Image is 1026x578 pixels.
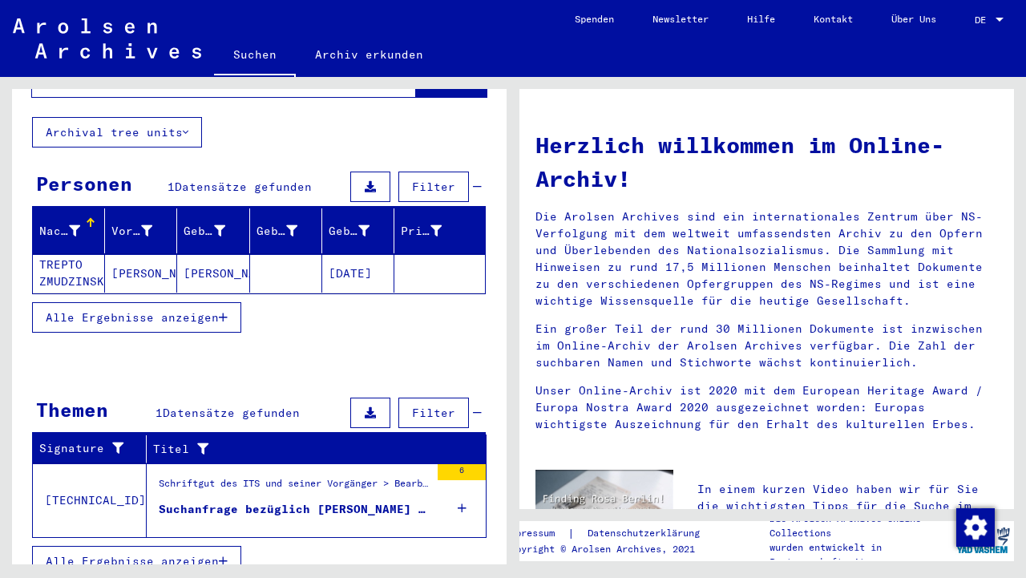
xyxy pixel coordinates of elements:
[33,254,105,293] mat-cell: TREPTO ZMUDZINSKI
[504,525,568,542] a: Impressum
[105,254,177,293] mat-cell: [PERSON_NAME]
[105,208,177,253] mat-header-cell: Vorname
[36,169,132,198] div: Personen
[504,525,719,542] div: |
[398,172,469,202] button: Filter
[250,208,322,253] mat-header-cell: Geburt‏
[46,310,219,325] span: Alle Ergebnisse anzeigen
[975,14,992,26] span: DE
[175,180,312,194] span: Datensätze gefunden
[177,208,249,253] mat-header-cell: Geburtsname
[39,218,104,244] div: Nachname
[39,223,80,240] div: Nachname
[398,398,469,428] button: Filter
[769,511,952,540] p: Die Arolsen Archives Online-Collections
[322,208,394,253] mat-header-cell: Geburtsdatum
[401,218,466,244] div: Prisoner #
[159,476,430,499] div: Schriftgut des ITS und seiner Vorgänger > Bearbeitung von Anfragen > Fallbezogene [MEDICAL_DATA] ...
[394,208,485,253] mat-header-cell: Prisoner #
[412,406,455,420] span: Filter
[535,128,998,196] h1: Herzlich willkommen im Online-Archiv!
[697,481,998,532] p: In einem kurzen Video haben wir für Sie die wichtigsten Tipps für die Suche im Online-Archiv zusa...
[184,223,224,240] div: Geburtsname
[955,507,994,546] div: Zustimmung ändern
[322,254,394,293] mat-cell: [DATE]
[256,218,321,244] div: Geburt‏
[401,223,442,240] div: Prisoner #
[504,542,719,556] p: Copyright © Arolsen Archives, 2021
[13,18,201,59] img: Arolsen_neg.svg
[412,180,455,194] span: Filter
[575,525,719,542] a: Datenschutzerklärung
[111,218,176,244] div: Vorname
[46,554,219,568] span: Alle Ergebnisse anzeigen
[296,35,442,74] a: Archiv erkunden
[256,223,297,240] div: Geburt‏
[535,321,998,371] p: Ein großer Teil der rund 30 Millionen Dokumente ist inzwischen im Online-Archiv der Arolsen Archi...
[39,436,146,462] div: Signature
[163,406,300,420] span: Datensätze gefunden
[32,546,241,576] button: Alle Ergebnisse anzeigen
[153,441,446,458] div: Titel
[153,436,467,462] div: Titel
[177,254,249,293] mat-cell: [PERSON_NAME]
[159,501,430,518] div: Suchanfrage bezüglich [PERSON_NAME] [DATE]
[168,180,175,194] span: 1
[32,117,202,148] button: Archival tree units
[36,395,108,424] div: Themen
[39,440,126,457] div: Signature
[956,508,995,547] img: Zustimmung ändern
[33,208,105,253] mat-header-cell: Nachname
[184,218,248,244] div: Geburtsname
[438,464,486,480] div: 6
[214,35,296,77] a: Suchen
[535,208,998,309] p: Die Arolsen Archives sind ein internationales Zentrum über NS-Verfolgung mit dem weltweit umfasse...
[535,470,673,545] img: video.jpg
[329,218,394,244] div: Geburtsdatum
[329,223,370,240] div: Geburtsdatum
[33,463,147,537] td: [TECHNICAL_ID]
[111,223,152,240] div: Vorname
[769,540,952,569] p: wurden entwickelt in Partnerschaft mit
[535,382,998,433] p: Unser Online-Archiv ist 2020 mit dem European Heritage Award / Europa Nostra Award 2020 ausgezeic...
[156,406,163,420] span: 1
[32,302,241,333] button: Alle Ergebnisse anzeigen
[953,520,1013,560] img: yv_logo.png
